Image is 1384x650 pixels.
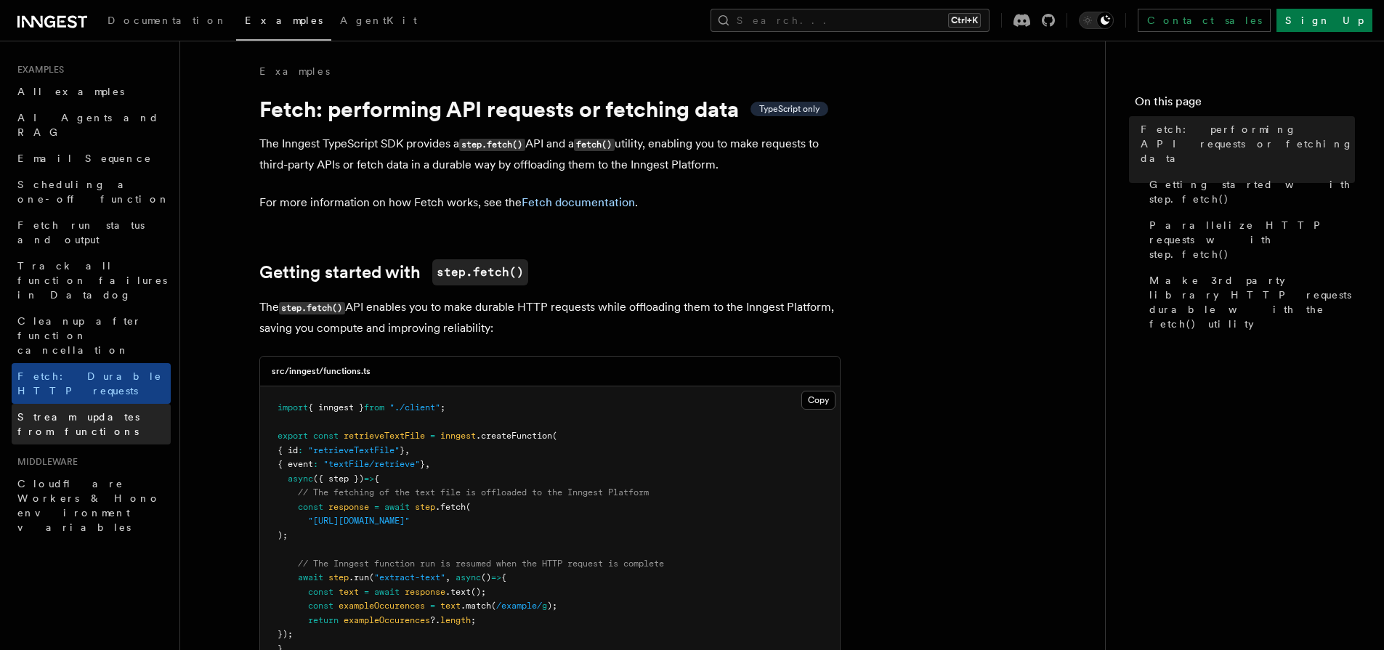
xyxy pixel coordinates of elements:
span: await [298,572,323,582]
a: Examples [259,64,330,78]
a: Parallelize HTTP requests with step.fetch() [1144,212,1355,267]
span: "./client" [389,402,440,413]
span: text [440,601,461,611]
span: step [328,572,349,582]
span: .text [445,587,471,597]
span: ; [440,402,445,413]
span: , [425,459,430,469]
p: The API enables you to make durable HTTP requests while offloading them to the Inngest Platform, ... [259,297,841,338]
span: await [384,502,410,512]
span: ( [552,431,557,441]
span: (); [471,587,486,597]
span: response [328,502,369,512]
span: text [339,587,359,597]
span: exampleOccurences [344,615,430,625]
span: = [430,431,435,441]
span: = [430,601,435,611]
p: The Inngest TypeScript SDK provides a API and a utility, enabling you to make requests to third-p... [259,134,841,175]
a: Getting started withstep.fetch() [259,259,528,285]
a: Cloudflare Workers & Hono environment variables [12,471,171,540]
span: Getting started with step.fetch() [1149,177,1355,206]
a: Make 3rd party library HTTP requests durable with the fetch() utility [1144,267,1355,337]
span: { id [278,445,298,455]
h1: Fetch: performing API requests or fetching data [259,96,841,122]
button: Copy [801,391,835,410]
span: AI Agents and RAG [17,112,159,138]
code: fetch() [574,139,615,151]
span: { [374,474,379,484]
span: Cloudflare Workers & Hono environment variables [17,478,161,533]
a: Fetch: Durable HTTP requests [12,363,171,404]
span: Fetch: performing API requests or fetching data [1141,122,1355,166]
span: "extract-text" [374,572,445,582]
span: .run [349,572,369,582]
a: Examples [236,4,331,41]
span: "retrieveTextFile" [308,445,400,455]
span: ( [369,572,374,582]
span: retrieveTextFile [344,431,425,441]
span: // The Inngest function run is resumed when the HTTP request is complete [298,558,664,569]
span: const [313,431,339,441]
a: AgentKit [331,4,426,39]
span: ; [471,615,476,625]
a: Contact sales [1138,9,1271,32]
span: .fetch [435,502,466,512]
span: AgentKit [340,15,417,26]
button: Toggle dark mode [1079,12,1114,29]
a: Stream updates from functions [12,404,171,444]
a: All examples [12,78,171,105]
span: Track all function failures in Datadog [17,260,167,301]
span: Fetch run status and output [17,219,145,245]
span: ( [466,502,471,512]
span: Parallelize HTTP requests with step.fetch() [1149,218,1355,261]
span: => [491,572,501,582]
span: Make 3rd party library HTTP requests durable with the fetch() utility [1149,273,1355,331]
span: const [308,587,333,597]
span: }); [278,629,293,639]
span: , [405,445,410,455]
span: // The fetching of the text file is offloaded to the Inngest Platform [298,487,649,497]
span: const [308,601,333,611]
code: step.fetch() [279,302,345,314]
a: Fetch: performing API requests or fetching data [1135,116,1355,171]
span: const [298,502,323,512]
span: from [364,402,384,413]
a: Sign Up [1276,9,1372,32]
span: Stream updates from functions [17,411,139,437]
span: ); [547,601,557,611]
h3: src/inngest/functions.ts [272,365,371,377]
span: => [364,474,374,484]
span: = [374,502,379,512]
span: } [420,459,425,469]
span: await [374,587,400,597]
span: Scheduling a one-off function [17,179,170,205]
span: , [445,572,450,582]
span: { event [278,459,313,469]
span: TypeScript only [759,103,820,115]
span: : [313,459,318,469]
span: import [278,402,308,413]
kbd: Ctrl+K [948,13,981,28]
span: () [481,572,491,582]
span: { inngest } [308,402,364,413]
p: For more information on how Fetch works, see the . [259,192,841,213]
span: step [415,502,435,512]
span: { [501,572,506,582]
span: ?. [430,615,440,625]
span: "[URL][DOMAIN_NAME]" [308,516,410,526]
span: g [542,601,547,611]
span: Examples [12,64,64,76]
span: response [405,587,445,597]
code: step.fetch() [432,259,528,285]
span: export [278,431,308,441]
span: : [298,445,303,455]
a: Fetch run status and output [12,212,171,253]
span: inngest [440,431,476,441]
span: ({ step }) [313,474,364,484]
span: Cleanup after function cancellation [17,315,142,356]
h4: On this page [1135,93,1355,116]
a: Fetch documentation [522,195,635,209]
a: Documentation [99,4,236,39]
a: Getting started with step.fetch() [1144,171,1355,212]
a: Track all function failures in Datadog [12,253,171,308]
